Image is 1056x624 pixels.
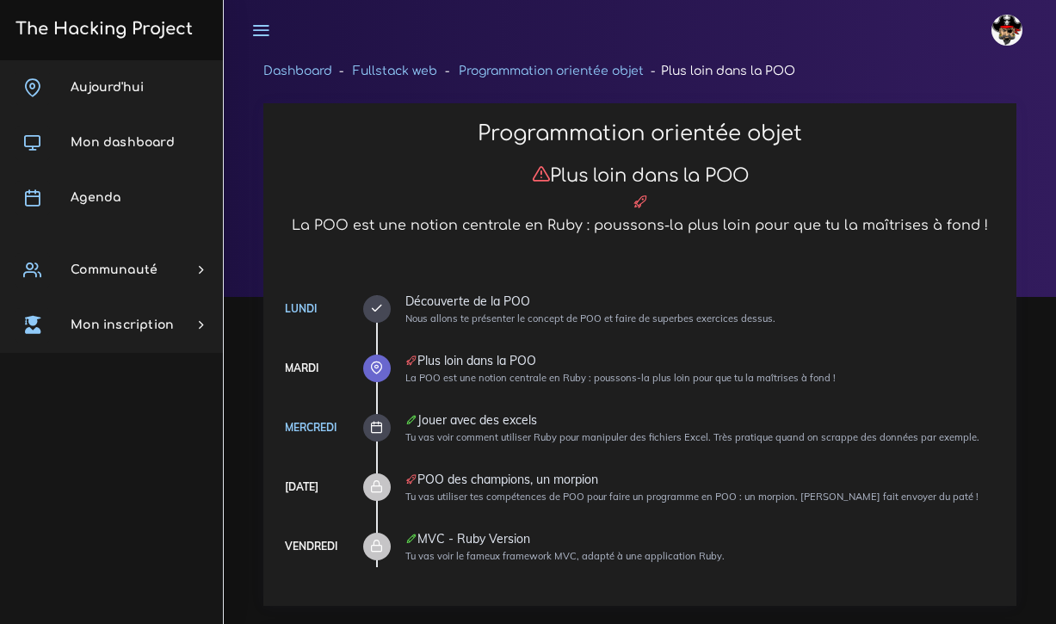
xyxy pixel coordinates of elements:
[285,537,337,556] div: Vendredi
[644,60,795,82] li: Plus loin dans la POO
[10,20,193,39] h3: The Hacking Project
[71,191,120,204] span: Agenda
[405,414,998,426] div: Jouer avec des excels
[281,164,998,187] h3: Plus loin dans la POO
[353,65,437,77] a: Fullstack web
[405,533,998,545] div: MVC - Ruby Version
[405,550,725,562] small: Tu vas voir le fameux framework MVC, adapté à une application Ruby.
[405,312,775,324] small: Nous allons te présenter le concept de POO et faire de superbes exercices dessus.
[71,136,175,149] span: Mon dashboard
[405,431,979,443] small: Tu vas voir comment utiliser Ruby pour manipuler des fichiers Excel. Très pratique quand on scrap...
[405,295,998,307] div: Découverte de la POO
[285,302,317,315] a: Lundi
[281,218,998,234] h5: La POO est une notion centrale en Ruby : poussons-la plus loin pour que tu la maîtrises à fond !
[405,372,836,384] small: La POO est une notion centrale en Ruby : poussons-la plus loin pour que tu la maîtrises à fond !
[285,421,337,434] a: Mercredi
[405,473,998,485] div: POO des champions, un morpion
[71,81,144,94] span: Aujourd'hui
[71,263,157,276] span: Communauté
[405,491,979,503] small: Tu vas utiliser tes compétences de POO pour faire un programme en POO : un morpion. [PERSON_NAME]...
[285,478,318,497] div: [DATE]
[263,65,332,77] a: Dashboard
[71,318,174,331] span: Mon inscription
[285,359,318,378] div: Mardi
[405,355,998,367] div: Plus loin dans la POO
[459,65,644,77] a: Programmation orientée objet
[281,121,998,146] h2: Programmation orientée objet
[991,15,1022,46] img: avatar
